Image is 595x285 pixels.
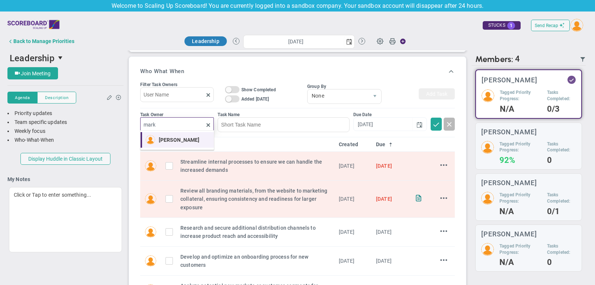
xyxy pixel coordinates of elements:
h4: N/A [499,259,541,266]
button: Join Meeting [7,67,58,79]
button: Agenda [7,92,37,104]
h5: Tasks Completed: [547,89,576,102]
div: Group By [307,84,382,89]
button: Back to Manage Priorities [7,34,74,49]
div: Develop and optimize an onboarding process for new customers [180,253,333,269]
h4: 0/3 [547,106,576,112]
img: 210179.Person.photo [481,243,494,256]
a: Due [376,141,407,147]
span: Send Recap [535,23,558,28]
span: [DATE] [376,196,392,202]
input: Short Task Name [218,117,349,132]
span: Added [DATE] [241,96,269,102]
span: Huddle Settings [373,34,387,48]
div: Priority updates [7,110,123,117]
span: Members: [475,54,513,64]
div: Task Owner [140,112,214,117]
div: Thu Sep 25 2025 08:58:40 GMT-0500 (Central Daylight Time) [339,257,370,265]
span: select [412,118,427,131]
img: Hannah Dogru [145,255,156,266]
div: Filter Task Owners [140,82,214,87]
span: Filter Updated Members [580,56,586,62]
h4: N/A [500,106,541,112]
h5: Tasks Completed: [547,192,576,204]
img: scalingup-logo.svg [7,17,59,32]
h5: Tagged Priority Progress: [499,243,541,256]
h3: [PERSON_NAME] [481,230,537,237]
span: None [308,89,369,102]
div: Research and secure additional distribution channels to increase product reach and accessibility [180,224,333,240]
img: 210176.Person.photo [481,141,494,154]
h5: Tasks Completed: [547,141,576,154]
span: select [55,52,67,64]
div: Due Date [353,112,427,117]
div: Thu Sep 04 2025 08:58:40 GMT-0500 (Central Daylight Time) [339,162,370,170]
h4: 0 [547,259,576,266]
span: clear [214,121,220,128]
img: 193898.Person.photo [570,19,583,32]
div: Streamline internal processes to ensure we can handle the increased demands [180,158,333,174]
div: Review all branding materials, from the website to marketing collateral, ensuring consistency and... [180,187,333,212]
a: Created [339,141,370,147]
button: Send Recap [531,20,570,31]
img: 210177.Person.photo [481,192,494,204]
div: Thu Sep 18 2025 08:58:40 GMT-0500 (Central Daylight Time) [339,195,370,203]
h3: [PERSON_NAME] [481,179,537,186]
span: Show Completed [241,87,276,92]
span: 4 [515,54,520,64]
span: Action Button [396,36,406,46]
span: [PERSON_NAME] [159,137,200,142]
div: Thu Sep 25 2025 08:58:40 GMT-0500 (Central Daylight Time) [339,228,370,236]
span: Agenda [15,95,30,101]
h3: [PERSON_NAME] [481,128,537,135]
span: 1 [507,22,515,29]
span: Description [45,95,68,101]
span: select [369,89,381,104]
h4: My Notes [7,176,123,183]
span: [DATE] [376,229,392,235]
h4: 0 [547,157,576,164]
span: select [344,35,354,48]
input: Search Team Members [140,117,214,132]
div: Back to Manage Priorities [13,38,74,44]
span: Leadership [10,53,55,63]
button: Display Huddle in Classic Layout [20,153,110,165]
div: Team specific updates [7,119,123,126]
h5: Tagged Priority Progress: [499,141,541,154]
div: Task Name [218,112,349,117]
span: Join Meeting [21,71,51,76]
span: Leadership [192,38,219,44]
span: Print Huddle [389,37,396,48]
h5: Tagged Priority Progress: [499,192,541,204]
h5: Tagged Priority Progress: [500,89,541,102]
img: 193898.Person.photo [482,89,494,102]
h4: 92% [499,157,541,164]
h4: 0/1 [547,208,576,215]
img: Miguel Cabrera [145,193,156,204]
div: STUCKS [483,21,521,30]
div: Click or Tap to enter something... [9,187,122,252]
img: Mark Collins [145,160,156,171]
span: [DATE] [376,258,392,264]
h3: [PERSON_NAME] [482,76,537,83]
div: Who-What-When [7,137,123,144]
button: Description [37,92,76,104]
h3: Who What When [140,68,184,75]
span: [DATE] [376,163,392,169]
div: Weekly focus [7,128,123,135]
h5: Tasks Completed: [547,243,576,256]
h4: N/A [499,208,541,215]
img: Katie Williams [145,226,156,237]
input: User Name [140,87,214,102]
img: Mark Collins [146,135,155,144]
div: Updated Status [569,77,574,82]
a: Task [180,141,333,147]
span: clear [214,91,220,98]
